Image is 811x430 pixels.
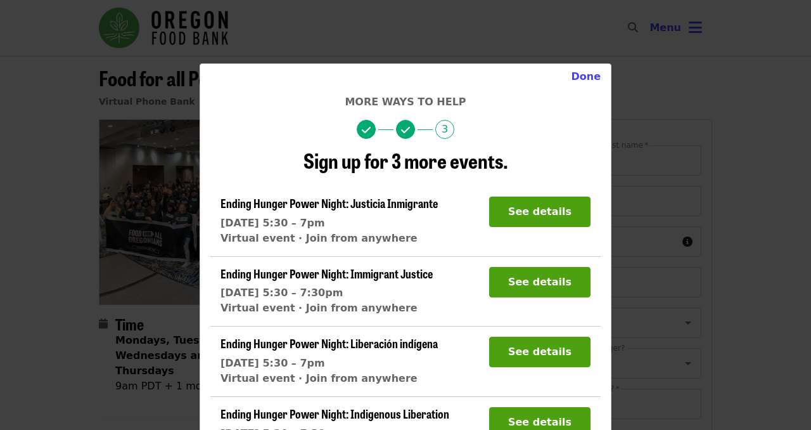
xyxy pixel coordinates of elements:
a: See details [489,416,591,428]
span: Ending Hunger Power Night: Liberación indígena [220,335,438,351]
i: check icon [362,124,371,136]
button: See details [489,197,591,227]
span: Ending Hunger Power Night: Immigrant Justice [220,265,433,282]
div: [DATE] 5:30 – 7pm [220,216,438,231]
span: 3 [435,120,454,139]
span: More ways to help [345,96,466,108]
a: Ending Hunger Power Night: Liberación indígena[DATE] 5:30 – 7pmVirtual event · Join from anywhere [220,337,438,386]
span: Sign up for 3 more events. [303,145,508,175]
button: See details [489,267,591,297]
div: Virtual event · Join from anywhere [220,301,433,316]
a: See details [489,346,591,358]
i: check icon [401,124,410,136]
a: Ending Hunger Power Night: Justicia Inmigrante[DATE] 5:30 – 7pmVirtual event · Join from anywhere [220,197,438,246]
a: See details [489,205,591,218]
div: [DATE] 5:30 – 7:30pm [220,285,433,301]
span: Ending Hunger Power Night: Indigenous Liberation [220,405,449,422]
a: Ending Hunger Power Night: Immigrant Justice[DATE] 5:30 – 7:30pmVirtual event · Join from anywhere [220,267,433,316]
span: Ending Hunger Power Night: Justicia Inmigrante [220,195,438,211]
a: See details [489,276,591,288]
div: [DATE] 5:30 – 7pm [220,356,438,371]
button: Close [561,64,611,89]
div: Virtual event · Join from anywhere [220,371,438,386]
button: See details [489,337,591,367]
div: Virtual event · Join from anywhere [220,231,438,246]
